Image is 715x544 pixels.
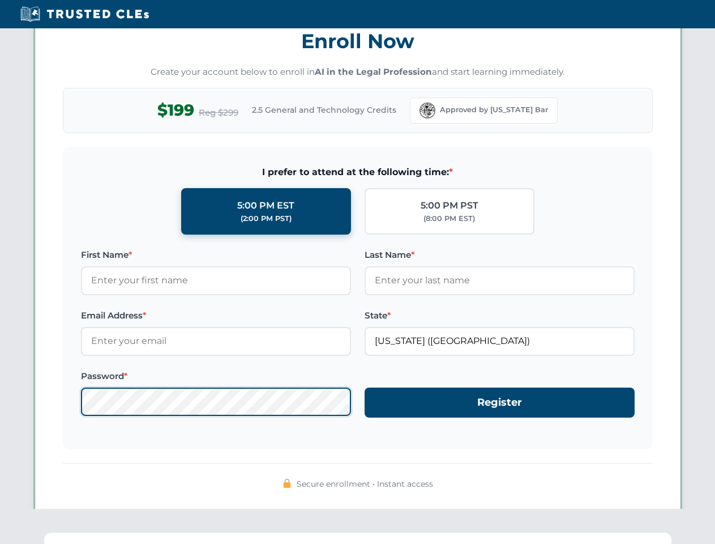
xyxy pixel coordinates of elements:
[157,97,194,123] span: $199
[365,327,635,355] input: Florida (FL)
[81,309,351,322] label: Email Address
[419,103,435,118] img: Florida Bar
[423,213,475,224] div: (8:00 PM EST)
[365,266,635,295] input: Enter your last name
[63,23,653,59] h3: Enroll Now
[81,165,635,180] span: I prefer to attend at the following time:
[365,248,635,262] label: Last Name
[17,6,152,23] img: Trusted CLEs
[241,213,292,224] div: (2:00 PM PST)
[365,388,635,418] button: Register
[81,327,351,355] input: Enter your email
[440,104,548,116] span: Approved by [US_STATE] Bar
[365,309,635,322] label: State
[297,478,433,490] span: Secure enrollment • Instant access
[315,66,432,77] strong: AI in the Legal Profession
[63,66,653,79] p: Create your account below to enroll in and start learning immediately.
[421,198,478,213] div: 5:00 PM PST
[282,479,292,488] img: 🔒
[237,198,294,213] div: 5:00 PM EST
[81,248,351,262] label: First Name
[81,369,351,383] label: Password
[252,104,396,116] span: 2.5 General and Technology Credits
[81,266,351,295] input: Enter your first name
[199,106,238,120] span: Reg $299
